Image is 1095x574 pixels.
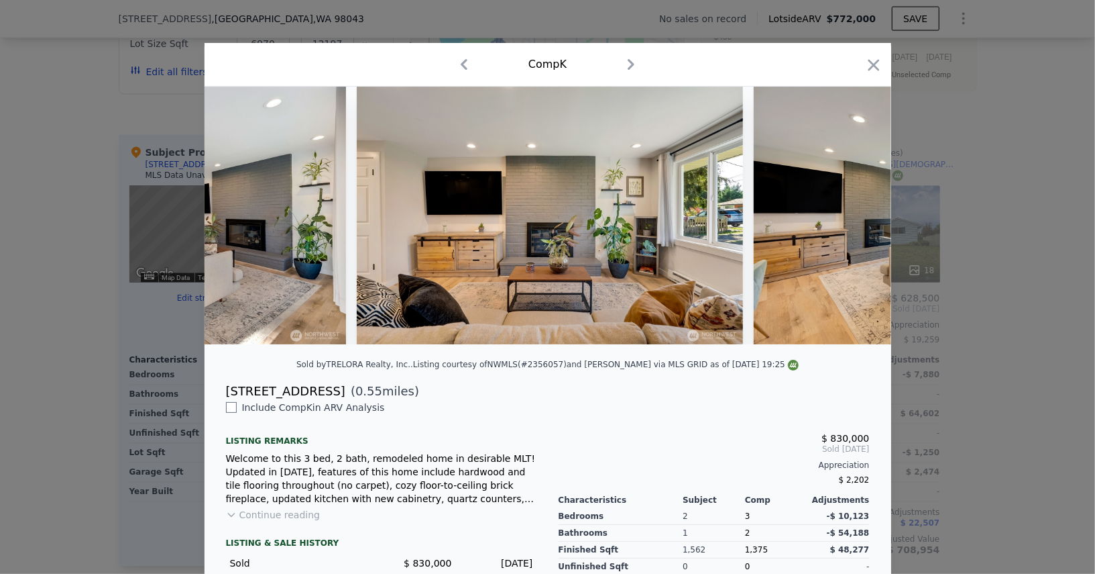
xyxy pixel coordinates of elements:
[296,360,413,369] div: Sold by TRELORA Realty, Inc. .
[413,360,799,369] div: Listing courtesy of NWMLS (#2356057) and [PERSON_NAME] via MLS GRID as of [DATE] 19:25
[559,444,870,455] span: Sold [DATE]
[839,475,870,485] span: $ 2,202
[226,508,321,522] button: Continue reading
[683,508,745,525] div: 2
[745,562,750,571] span: 0
[807,495,870,506] div: Adjustments
[357,87,743,344] img: Property Img
[528,56,567,73] div: Comp K
[226,382,345,401] div: [STREET_ADDRESS]
[226,425,537,446] div: Listing remarks
[237,402,390,413] span: Include Comp K in ARV Analysis
[827,512,870,521] span: -$ 10,123
[745,545,768,555] span: 1,375
[355,384,382,398] span: 0.55
[463,557,533,570] div: [DATE]
[683,542,745,559] div: 1,562
[559,495,683,506] div: Characteristics
[821,433,869,444] span: $ 830,000
[745,495,807,506] div: Comp
[559,542,683,559] div: Finished Sqft
[230,557,371,570] div: Sold
[226,538,537,551] div: LISTING & SALE HISTORY
[404,558,451,569] span: $ 830,000
[345,382,419,401] span: ( miles)
[559,508,683,525] div: Bedrooms
[559,525,683,542] div: Bathrooms
[683,495,745,506] div: Subject
[827,528,870,538] span: -$ 54,188
[559,460,870,471] div: Appreciation
[683,525,745,542] div: 1
[830,545,870,555] span: $ 48,277
[788,360,799,371] img: NWMLS Logo
[226,452,537,506] div: Welcome to this 3 bed, 2 bath, remodeled home in desirable MLT! Updated in [DATE], features of th...
[745,512,750,521] span: 3
[745,525,807,542] div: 2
